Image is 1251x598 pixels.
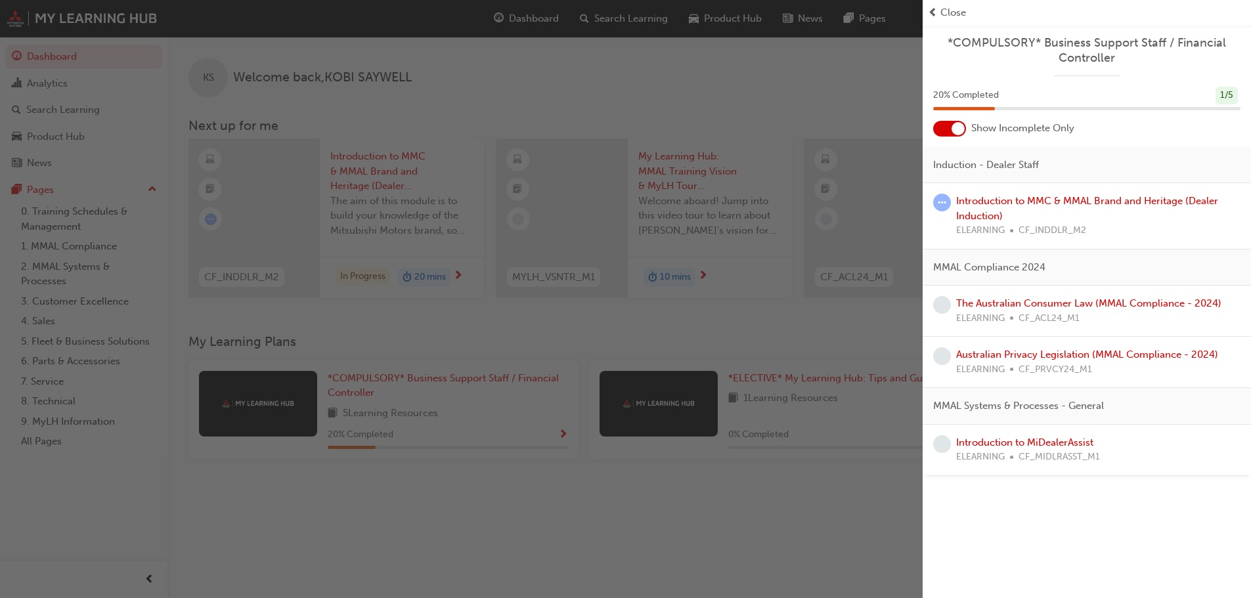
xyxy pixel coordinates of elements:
span: MMAL Compliance 2024 [933,260,1045,275]
span: ELEARNING [956,223,1005,238]
span: MMAL Systems & Processes - General [933,398,1104,414]
a: Introduction to MMC & MMAL Brand and Heritage (Dealer Induction) [956,195,1218,222]
span: Induction - Dealer Staff [933,158,1039,173]
span: learningRecordVerb_NONE-icon [933,435,951,453]
span: CF_PRVCY24_M1 [1019,362,1092,377]
span: ELEARNING [956,450,1005,465]
span: learningRecordVerb_NONE-icon [933,296,951,314]
span: CF_ACL24_M1 [1019,311,1080,326]
span: 20 % Completed [933,88,999,103]
span: Show Incomplete Only [971,121,1074,136]
span: Close [940,5,966,20]
span: CF_MIDLRASST_M1 [1019,450,1100,465]
a: The Australian Consumer Law (MMAL Compliance - 2024) [956,297,1221,309]
a: Introduction to MiDealerAssist [956,437,1093,448]
span: CF_INDDLR_M2 [1019,223,1086,238]
span: learningRecordVerb_NONE-icon [933,347,951,365]
span: prev-icon [928,5,938,20]
button: prev-iconClose [928,5,1246,20]
span: ELEARNING [956,362,1005,377]
span: learningRecordVerb_ATTEMPT-icon [933,194,951,211]
span: ELEARNING [956,311,1005,326]
div: 1 / 5 [1216,87,1238,104]
a: *COMPULSORY* Business Support Staff / Financial Controller [933,35,1240,65]
a: Australian Privacy Legislation (MMAL Compliance - 2024) [956,349,1218,360]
